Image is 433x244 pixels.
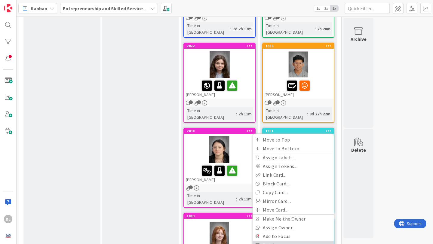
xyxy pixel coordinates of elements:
span: : [315,26,316,32]
div: Time in [GEOGRAPHIC_DATA] [186,22,230,35]
div: [PERSON_NAME] [184,163,255,184]
a: Assign Labels... [253,153,334,162]
div: 1901Move to TopMove to BottomAssign Labels...Assign Tokens...Link Card...Block Card...Copy Card..... [263,128,334,134]
div: 1938[PERSON_NAME] [263,43,334,99]
a: Link Card... [253,171,334,179]
a: Copy Card... [253,188,334,197]
span: 2 [268,100,272,104]
a: Mirror Card... [253,197,334,206]
span: 1 [197,100,201,104]
div: 2h 11m [237,111,253,117]
div: Time in [GEOGRAPHIC_DATA] [265,107,307,120]
a: Assign Tokens... [253,162,334,171]
div: BL [4,215,12,223]
span: 2x [322,5,330,11]
span: 3x [330,5,338,11]
a: 2022[PERSON_NAME]Time in [GEOGRAPHIC_DATA]:2h 11m [183,43,256,123]
div: 7d 2h 17m [231,26,253,32]
span: : [236,196,237,202]
span: 1 [189,15,193,19]
b: Entrepreneurship and Skilled Services Interventions - [DATE]-[DATE] [63,5,210,11]
div: [PERSON_NAME] [184,78,255,99]
input: Quick Filter... [345,3,390,14]
div: 2022 [187,44,255,48]
a: 1901Move to TopMove to BottomAssign Labels...Assign Tokens...Link Card...Block Card...Copy Card..... [262,128,334,213]
span: 1 [189,185,193,189]
a: Block Card... [253,179,334,188]
div: 2h 11m [237,196,253,202]
a: Move to Top [253,136,334,144]
div: 2h 20m [316,26,332,32]
div: 8d 22h 22m [308,111,332,117]
a: Move to Bottom [253,144,334,153]
span: 1 [189,100,193,104]
span: Kanban [31,5,47,12]
div: 2038 [184,128,255,134]
img: Visit kanbanzone.com [4,4,12,12]
span: 1 [276,15,280,19]
a: Assign Owner... [253,223,334,232]
span: : [307,111,308,117]
div: [PERSON_NAME] [263,78,334,99]
div: 1938 [266,44,334,48]
a: 1938[PERSON_NAME]Time in [GEOGRAPHIC_DATA]:8d 22h 22m [262,43,334,123]
span: 1 [268,15,272,19]
div: Delete [351,146,366,154]
span: 1 [276,100,280,104]
span: 1x [314,5,322,11]
span: Support [13,1,27,8]
span: 1 [197,15,201,19]
a: Add to Focus [253,232,334,241]
div: 2022[PERSON_NAME] [184,43,255,99]
div: 1883 [184,213,255,219]
div: Time in [GEOGRAPHIC_DATA] [186,192,236,206]
span: : [230,26,231,32]
div: 2022 [184,43,255,49]
a: Move Card... [253,206,334,214]
div: 1901 [266,129,334,133]
span: : [236,111,237,117]
div: Time in [GEOGRAPHIC_DATA] [186,107,236,120]
div: 2038 [187,129,255,133]
a: 2038[PERSON_NAME]Time in [GEOGRAPHIC_DATA]:2h 11m [183,128,256,208]
div: 2038[PERSON_NAME] [184,128,255,184]
div: Time in [GEOGRAPHIC_DATA] [265,22,315,35]
div: Archive [351,35,367,43]
div: 1901Move to TopMove to BottomAssign Labels...Assign Tokens...Link Card...Block Card...Copy Card..... [263,128,334,189]
div: 1883 [187,214,255,218]
div: 1938 [263,43,334,49]
img: avatar [4,232,12,240]
a: Make Me the Owner [253,215,334,223]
